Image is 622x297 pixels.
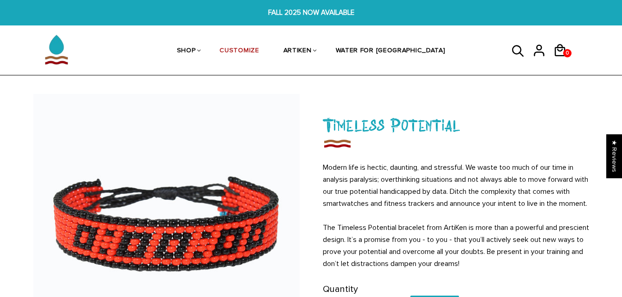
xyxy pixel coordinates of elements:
a: WATER FOR [GEOGRAPHIC_DATA] [336,27,446,76]
span: FALL 2025 NOW AVAILABLE [192,7,430,18]
a: 0 [553,60,574,62]
p: Modern life is hectic, daunting, and stressful. We waste too much of our time in analysis paralys... [323,161,589,270]
h1: Timeless Potential [323,112,589,137]
img: Timeless Potential [323,137,352,150]
a: SHOP [177,27,196,76]
a: CUSTOMIZE [220,27,259,76]
a: ARTIKEN [283,27,312,76]
label: Quantity [323,282,358,297]
span: 0 [564,47,571,60]
div: Click to open Judge.me floating reviews tab [606,134,622,178]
